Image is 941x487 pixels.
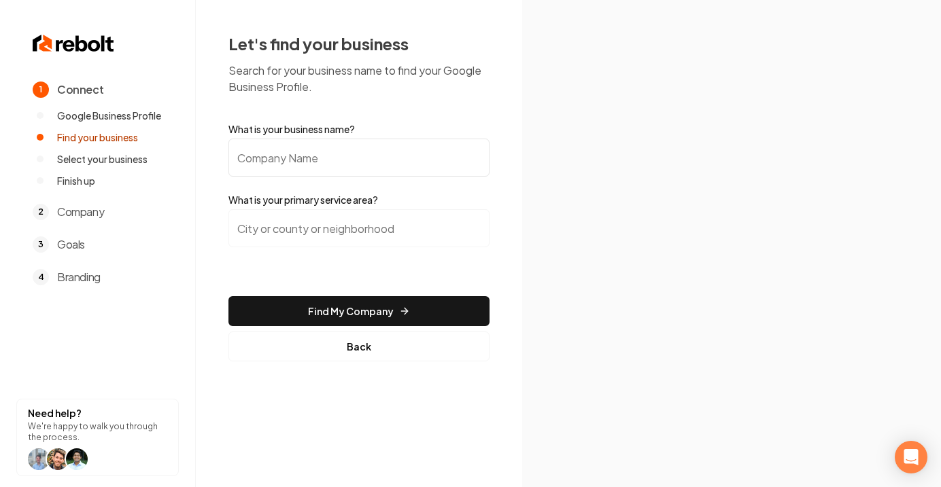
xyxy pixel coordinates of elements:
p: We're happy to walk you through the process. [28,421,167,443]
label: What is your business name? [228,122,490,136]
strong: Need help? [28,407,82,419]
span: 4 [33,269,49,285]
span: 1 [33,82,49,98]
input: City or county or neighborhood [228,209,490,247]
button: Back [228,331,490,361]
img: help icon arwin [66,448,88,470]
input: Company Name [228,139,490,177]
span: Company [57,204,104,220]
button: Need help?We're happy to walk you through the process.help icon Willhelp icon Willhelp icon arwin [16,399,179,476]
img: help icon Will [28,448,50,470]
h2: Let's find your business [228,33,490,54]
span: Select your business [57,152,148,166]
p: Search for your business name to find your Google Business Profile. [228,62,490,95]
span: Goals [57,236,85,253]
span: 3 [33,236,49,253]
span: Branding [57,269,101,285]
img: Rebolt Logo [33,33,114,54]
div: Open Intercom Messenger [895,441,927,473]
img: help icon Will [47,448,69,470]
span: Google Business Profile [57,109,161,122]
span: Connect [57,82,103,98]
span: Find your business [57,130,138,144]
span: 2 [33,204,49,220]
label: What is your primary service area? [228,193,490,206]
button: Find My Company [228,296,490,326]
span: Finish up [57,174,95,187]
